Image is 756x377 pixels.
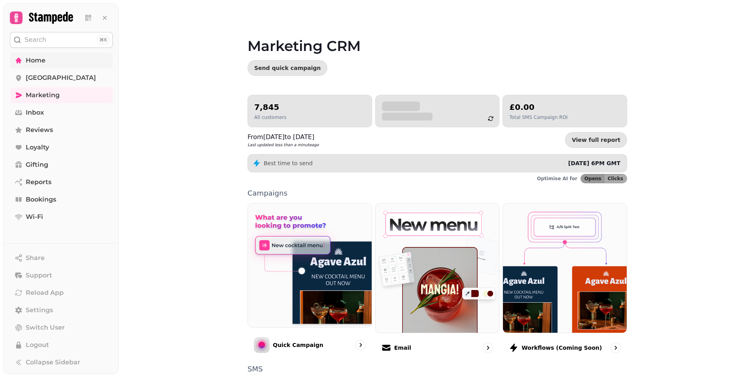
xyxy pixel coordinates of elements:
[10,320,113,336] button: Switch User
[10,285,113,301] button: Reload App
[584,176,601,181] span: Opens
[248,204,372,327] img: Quick Campaign
[565,132,627,148] a: View full report
[248,203,372,359] a: Quick CampaignQuick Campaign
[248,190,627,197] p: Campaigns
[10,192,113,207] a: Bookings
[248,19,627,54] h1: Marketing CRM
[568,160,620,166] span: [DATE] 6PM GMT
[26,160,48,170] span: Gifting
[273,341,323,349] p: Quick Campaign
[503,203,627,359] a: Workflows (coming soon)Workflows (coming soon)
[26,271,52,280] span: Support
[26,195,56,204] span: Bookings
[26,73,96,83] span: [GEOGRAPHIC_DATA]
[26,323,65,332] span: Switch User
[248,366,627,373] p: SMS
[10,105,113,121] a: Inbox
[10,53,113,68] a: Home
[26,56,45,65] span: Home
[10,268,113,283] button: Support
[509,102,567,113] h2: £0.00
[503,204,627,333] img: Workflows (coming soon)
[608,176,623,181] span: Clicks
[254,114,286,121] p: All customers
[537,175,577,182] p: Optimise AI for
[376,204,499,333] img: Email
[10,70,113,86] a: [GEOGRAPHIC_DATA]
[10,250,113,266] button: Share
[484,344,492,352] svg: go to
[26,143,49,152] span: Loyalty
[25,35,46,45] p: Search
[26,358,80,367] span: Collapse Sidebar
[26,340,49,350] span: Logout
[97,36,109,44] div: ⌘K
[254,65,321,71] span: Send quick campaign
[10,122,113,138] a: Reviews
[10,354,113,370] button: Collapse Sidebar
[248,60,327,76] button: Send quick campaign
[26,305,53,315] span: Settings
[509,114,567,121] p: Total SMS Campaign ROI
[264,159,313,167] p: Best time to send
[612,344,620,352] svg: go to
[10,209,113,225] a: Wi-Fi
[248,142,319,148] p: Last updated less than a minute ago
[10,337,113,353] button: Logout
[522,344,602,352] p: Workflows (coming soon)
[10,302,113,318] a: Settings
[605,174,627,183] button: Clicks
[254,102,286,113] h2: 7,845
[26,90,60,100] span: Marketing
[10,174,113,190] a: Reports
[10,139,113,155] a: Loyalty
[26,125,53,135] span: Reviews
[26,212,43,222] span: Wi-Fi
[10,87,113,103] a: Marketing
[26,108,44,117] span: Inbox
[10,157,113,173] a: Gifting
[248,132,319,142] p: From [DATE] to [DATE]
[26,253,45,263] span: Share
[581,174,605,183] button: Opens
[10,32,113,48] button: Search⌘K
[26,288,64,298] span: Reload App
[375,203,500,359] a: EmailEmail
[26,177,51,187] span: Reports
[357,341,365,349] svg: go to
[484,112,497,125] button: refresh
[394,344,411,352] p: Email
